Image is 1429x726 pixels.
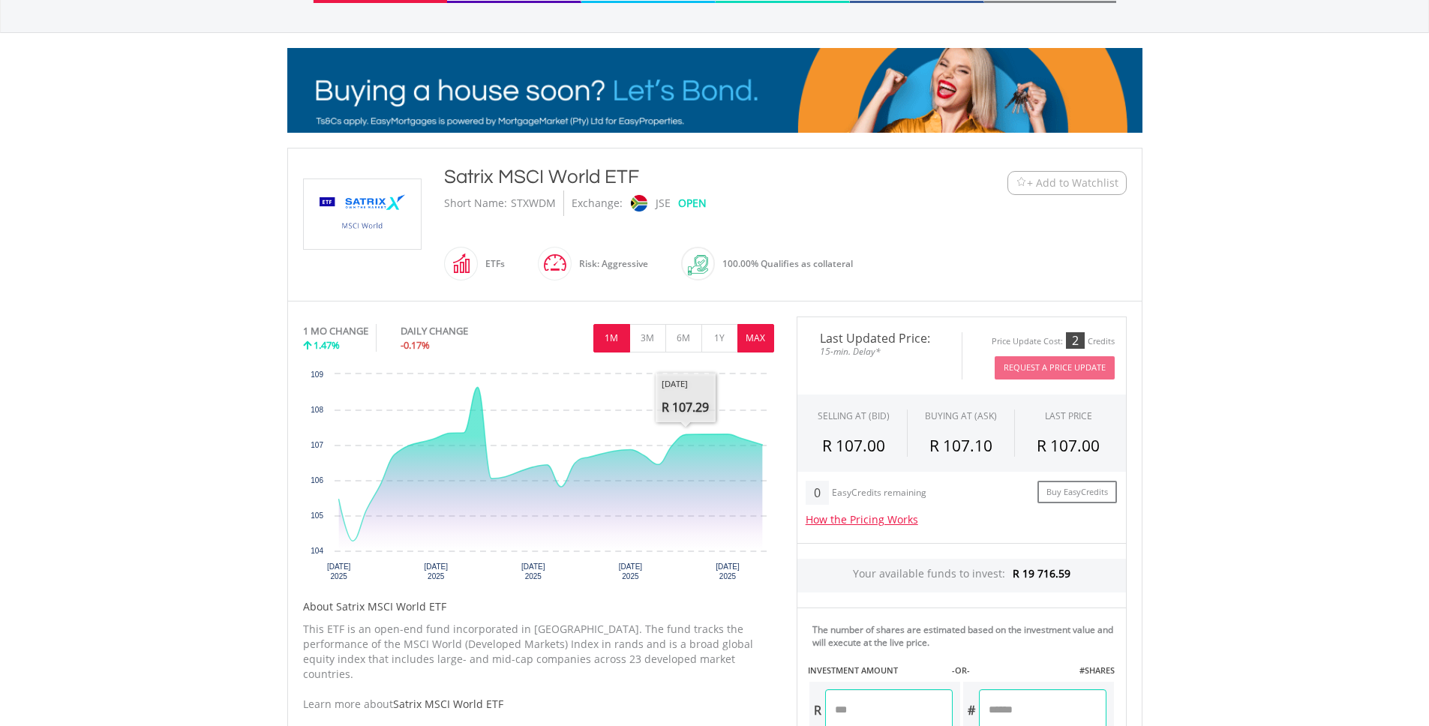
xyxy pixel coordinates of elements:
span: BUYING AT (ASK) [925,409,997,422]
img: collateral-qualifying-green.svg [688,255,708,275]
text: [DATE] 2025 [521,562,545,580]
div: JSE [656,190,671,216]
button: Request A Price Update [995,356,1115,379]
div: Chart. Highcharts interactive chart. [303,367,774,592]
button: 6M [665,324,702,352]
button: 3M [629,324,666,352]
button: Watchlist + Add to Watchlist [1007,171,1127,195]
span: R 107.00 [822,435,885,456]
h5: About Satrix MSCI World ETF [303,599,774,614]
div: ETFs [478,246,505,282]
text: 107 [311,441,323,449]
label: #SHARES [1079,664,1115,676]
button: MAX [737,324,774,352]
div: 2 [1066,332,1085,349]
span: R 107.10 [929,435,992,456]
div: Learn more about [303,697,774,712]
img: EQU.ZA.STXWDM.png [306,179,419,249]
p: This ETF is an open-end fund incorporated in [GEOGRAPHIC_DATA]. The fund tracks the performance o... [303,622,774,682]
label: -OR- [952,664,970,676]
text: [DATE] 2025 [618,562,642,580]
div: OPEN [678,190,707,216]
span: 1.47% [314,338,340,352]
a: How the Pricing Works [806,512,918,526]
text: 104 [311,547,323,555]
div: Exchange: [572,190,623,216]
text: [DATE] 2025 [424,562,448,580]
img: jse.png [630,195,647,211]
a: Buy EasyCredits [1037,481,1117,504]
text: [DATE] 2025 [716,562,740,580]
text: [DATE] 2025 [326,562,350,580]
div: Price Update Cost: [992,336,1063,347]
div: Risk: Aggressive [572,246,648,282]
span: R 107.00 [1037,435,1100,456]
text: 109 [311,370,323,379]
div: SELLING AT (BID) [818,409,890,422]
label: INVESTMENT AMOUNT [808,664,898,676]
span: 15-min. Delay* [809,344,950,358]
div: 1 MO CHANGE [303,324,368,338]
text: 108 [311,406,323,414]
span: 100.00% Qualifies as collateral [722,257,853,270]
div: Your available funds to invest: [797,559,1126,592]
div: The number of shares are estimated based on the investment value and will execute at the live price. [812,623,1120,649]
svg: Interactive chart [303,367,774,592]
span: R 19 716.59 [1013,566,1070,580]
button: 1Y [701,324,738,352]
text: 106 [311,476,323,484]
div: Short Name: [444,190,507,216]
span: + Add to Watchlist [1027,175,1118,190]
div: EasyCredits remaining [832,487,926,500]
img: Watchlist [1016,177,1027,188]
span: Last Updated Price: [809,332,950,344]
div: DAILY CHANGE [401,324,518,338]
img: EasyMortage Promotion Banner [287,48,1142,133]
span: -0.17% [401,338,430,352]
div: Credits [1088,336,1115,347]
div: STXWDM [511,190,556,216]
div: LAST PRICE [1045,409,1092,422]
text: 105 [311,511,323,520]
div: 0 [806,481,829,505]
button: 1M [593,324,630,352]
div: Satrix MSCI World ETF [444,163,915,190]
span: Satrix MSCI World ETF [393,697,503,711]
